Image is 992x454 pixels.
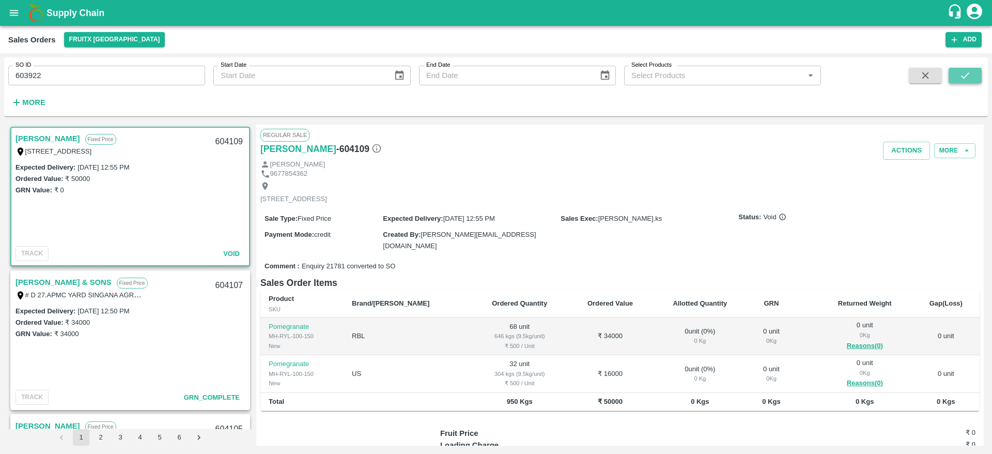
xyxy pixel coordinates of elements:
[492,299,547,307] b: Ordered Quantity
[85,421,116,432] p: Fixed Price
[587,299,633,307] b: Ordered Value
[213,66,385,85] input: Start Date
[934,143,975,158] button: More
[856,398,874,405] b: 0 Kgs
[47,8,104,18] b: Supply Chain
[302,262,395,271] span: Enquiry 21781 converted to SO
[440,440,574,451] p: Loading Charge
[270,169,307,179] p: 9677854362
[16,319,63,326] label: Ordered Value:
[260,129,309,141] span: Regular Sale
[85,134,116,145] p: Fixed Price
[16,61,31,69] label: SO ID
[886,440,975,450] h6: ₹ 0
[691,398,709,405] b: 0 Kgs
[16,419,80,433] a: [PERSON_NAME]
[298,215,331,222] span: Fixed Price
[22,98,45,107] strong: More
[838,299,892,307] b: Returned Weight
[756,374,786,383] div: 0 Kg
[929,299,963,307] b: Gap(Loss)
[561,215,598,222] label: Sales Exec :
[184,394,240,401] span: GRN_Complete
[221,61,246,69] label: Start Date
[191,429,207,446] button: Go to next page
[756,336,786,345] div: 0 Kg
[883,142,930,160] button: Actions
[117,278,148,289] p: Fixed Price
[92,429,109,446] button: Go to page 2
[260,276,980,290] h6: Sales Order Items
[390,66,409,85] button: Choose date
[260,194,327,204] p: [STREET_ADDRESS]
[209,130,249,154] div: 604109
[65,319,90,326] label: ₹ 34000
[804,69,817,82] button: Open
[336,142,382,156] h6: - 604109
[265,231,314,238] label: Payment Mode :
[52,429,209,446] nav: pagination navigation
[78,307,129,315] label: [DATE] 12:50 PM
[673,299,727,307] b: Allotted Quantity
[269,379,335,388] div: New
[269,398,284,405] b: Total
[568,317,653,355] td: ₹ 34000
[112,429,129,446] button: Go to page 3
[383,231,536,250] span: [PERSON_NAME][EMAIL_ADDRESS][DOMAIN_NAME]
[756,365,786,384] div: 0 unit
[2,1,26,25] button: open drawer
[419,66,591,85] input: End Date
[26,3,47,23] img: logo
[826,330,904,340] div: 0 Kg
[16,276,112,289] a: [PERSON_NAME] & SONS
[78,163,129,171] label: [DATE] 12:55 PM
[16,163,75,171] label: Expected Delivery :
[47,6,947,20] a: Supply Chain
[595,66,615,85] button: Choose date
[16,307,75,315] label: Expected Delivery :
[426,61,450,69] label: End Date
[826,340,904,352] button: Reasons(0)
[826,368,904,377] div: 0 Kg
[73,429,89,446] button: page 1
[479,341,560,351] div: ₹ 500 / Unit
[471,317,568,355] td: 68 unit
[64,32,165,47] button: Select DC
[762,398,780,405] b: 0 Kgs
[443,215,495,222] span: [DATE] 12:55 PM
[826,377,904,389] button: Reasons(0)
[269,295,294,302] b: Product
[344,317,471,355] td: RBL
[627,69,801,82] input: Select Products
[352,299,429,307] b: Brand/[PERSON_NAME]
[631,61,672,69] label: Select Products
[132,429,148,446] button: Go to page 4
[507,398,533,405] b: 950 Kgs
[344,355,471,393] td: US
[479,379,560,388] div: ₹ 500 / Unit
[269,369,335,379] div: MH-RYL-100-150
[54,186,64,194] label: ₹ 0
[440,428,574,439] p: Fruit Price
[16,175,63,183] label: Ordered Value:
[8,33,56,47] div: Sales Orders
[660,365,739,384] div: 0 unit ( 0 %)
[598,398,623,405] b: ₹ 50000
[265,262,300,271] label: Comment :
[269,331,335,341] div: MH-RYL-100-150
[269,322,335,332] p: Pomegranate
[16,132,80,145] a: [PERSON_NAME]
[16,330,52,338] label: GRN Value:
[260,142,336,156] a: [PERSON_NAME]
[8,94,48,111] button: More
[937,398,955,405] b: 0 Kgs
[738,213,761,222] label: Status:
[171,429,188,446] button: Go to page 6
[265,215,298,222] label: Sale Type :
[383,215,443,222] label: Expected Delivery :
[826,321,904,352] div: 0 unit
[660,374,739,383] div: 0 Kg
[223,250,240,258] span: Void
[383,231,421,238] label: Created By :
[269,359,335,369] p: Pomegranate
